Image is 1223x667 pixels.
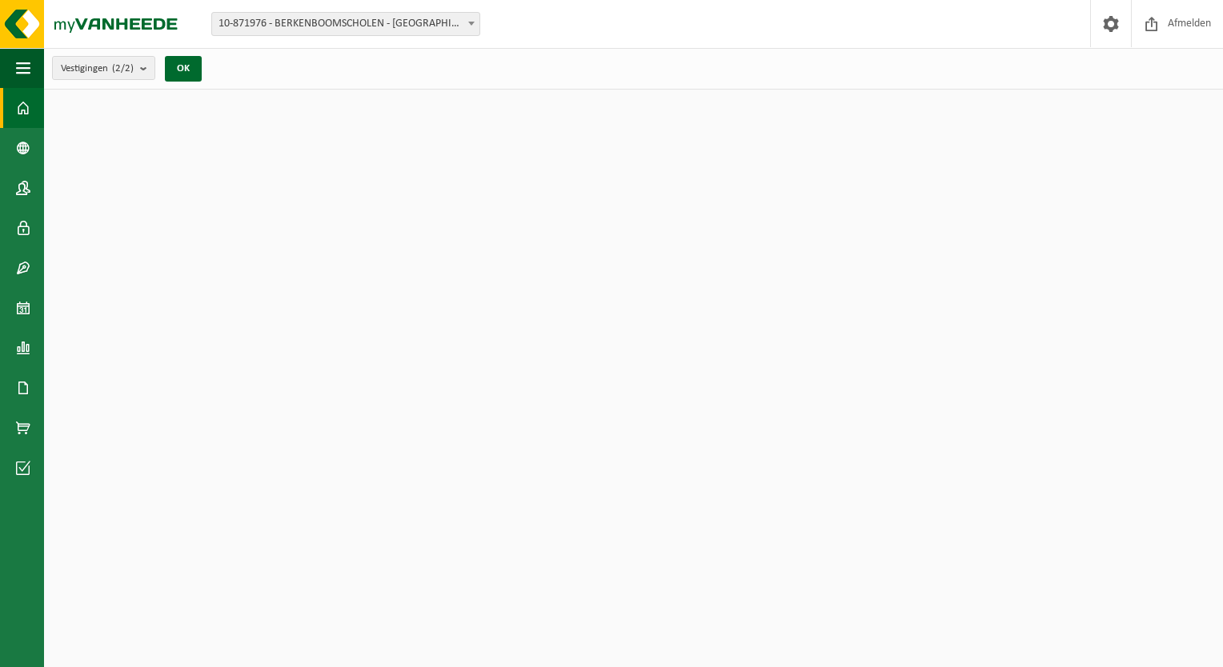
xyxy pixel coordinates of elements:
button: Vestigingen(2/2) [52,56,155,80]
count: (2/2) [112,63,134,74]
span: 10-871976 - BERKENBOOMSCHOLEN - SINT-NIKLAAS [211,12,480,36]
span: Vestigingen [61,57,134,81]
button: OK [165,56,202,82]
span: 10-871976 - BERKENBOOMSCHOLEN - SINT-NIKLAAS [212,13,479,35]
